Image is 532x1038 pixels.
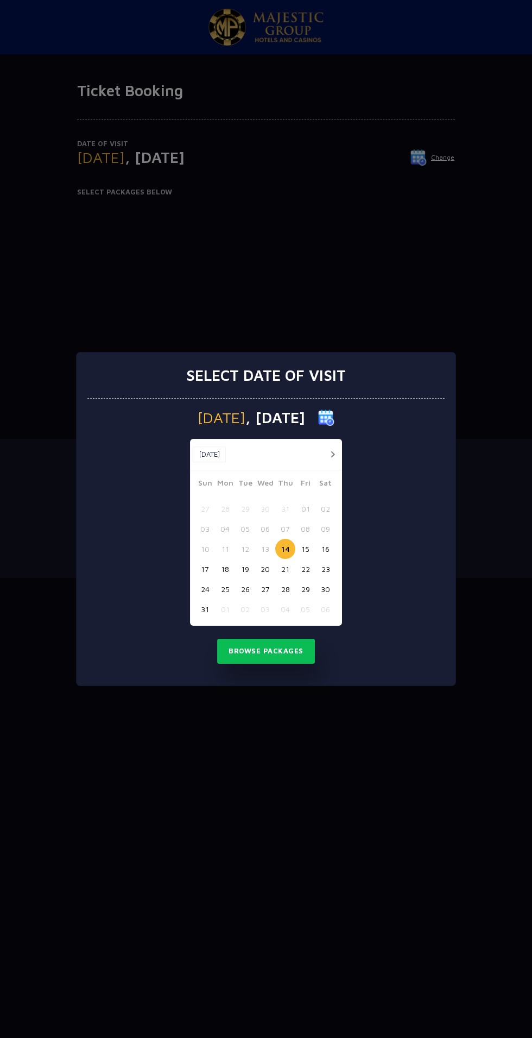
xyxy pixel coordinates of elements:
[195,477,215,492] span: Sun
[255,519,275,539] button: 06
[215,519,235,539] button: 04
[255,559,275,579] button: 20
[275,477,295,492] span: Thu
[315,519,335,539] button: 09
[195,539,215,559] button: 10
[186,366,346,385] h3: Select date of visit
[235,519,255,539] button: 05
[215,539,235,559] button: 11
[198,410,245,425] span: [DATE]
[195,519,215,539] button: 03
[195,559,215,579] button: 17
[215,477,235,492] span: Mon
[275,499,295,519] button: 31
[195,599,215,619] button: 31
[295,599,315,619] button: 05
[195,499,215,519] button: 27
[295,539,315,559] button: 15
[295,499,315,519] button: 01
[275,519,295,539] button: 07
[318,410,334,426] img: calender icon
[195,579,215,599] button: 24
[235,477,255,492] span: Tue
[245,410,305,425] span: , [DATE]
[215,499,235,519] button: 28
[235,559,255,579] button: 19
[275,579,295,599] button: 28
[255,477,275,492] span: Wed
[315,477,335,492] span: Sat
[315,579,335,599] button: 30
[275,539,295,559] button: 14
[235,599,255,619] button: 02
[315,559,335,579] button: 23
[295,519,315,539] button: 08
[315,599,335,619] button: 06
[275,559,295,579] button: 21
[255,599,275,619] button: 03
[235,579,255,599] button: 26
[295,579,315,599] button: 29
[295,559,315,579] button: 22
[275,599,295,619] button: 04
[193,446,226,463] button: [DATE]
[215,599,235,619] button: 01
[217,639,315,664] button: Browse Packages
[235,539,255,559] button: 12
[315,539,335,559] button: 16
[315,499,335,519] button: 02
[235,499,255,519] button: 29
[255,579,275,599] button: 27
[215,579,235,599] button: 25
[295,477,315,492] span: Fri
[215,559,235,579] button: 18
[255,499,275,519] button: 30
[255,539,275,559] button: 13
